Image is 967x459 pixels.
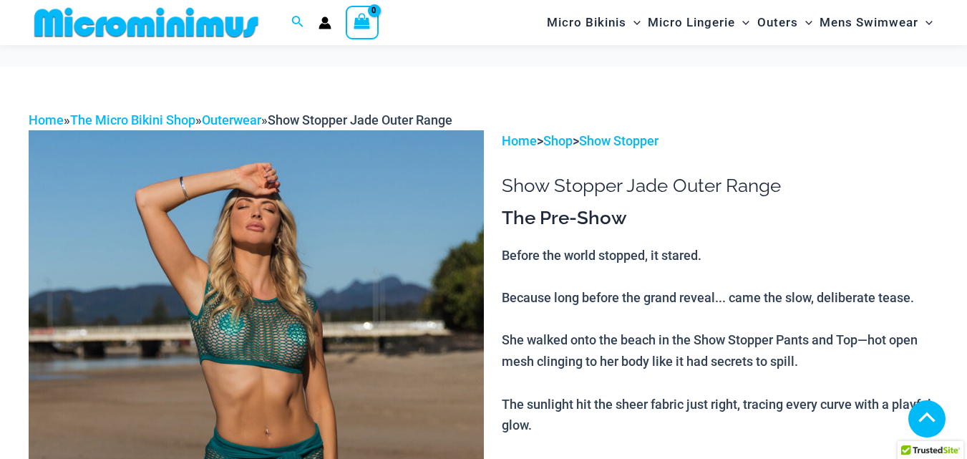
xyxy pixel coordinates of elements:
span: Micro Lingerie [648,4,735,41]
nav: Site Navigation [541,2,938,43]
a: Micro LingerieMenu ToggleMenu Toggle [644,4,753,41]
img: MM SHOP LOGO FLAT [29,6,264,39]
a: Shop [543,133,573,148]
span: » » » [29,112,452,127]
a: Home [502,133,537,148]
a: Show Stopper [579,133,659,148]
span: Menu Toggle [626,4,641,41]
span: Micro Bikinis [547,4,626,41]
p: > > [502,130,938,152]
span: Show Stopper Jade Outer Range [268,112,452,127]
h1: Show Stopper Jade Outer Range [502,175,938,197]
h3: The Pre-Show [502,206,938,231]
span: Outers [757,4,798,41]
span: Menu Toggle [735,4,749,41]
span: Menu Toggle [798,4,812,41]
a: Search icon link [291,14,304,32]
a: Micro BikinisMenu ToggleMenu Toggle [543,4,644,41]
a: View Shopping Cart, empty [346,6,379,39]
a: Home [29,112,64,127]
a: Outerwear [202,112,261,127]
span: Menu Toggle [918,4,933,41]
a: The Micro Bikini Shop [70,112,195,127]
a: Mens SwimwearMenu ToggleMenu Toggle [816,4,936,41]
span: Mens Swimwear [820,4,918,41]
a: OutersMenu ToggleMenu Toggle [754,4,816,41]
a: Account icon link [319,16,331,29]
